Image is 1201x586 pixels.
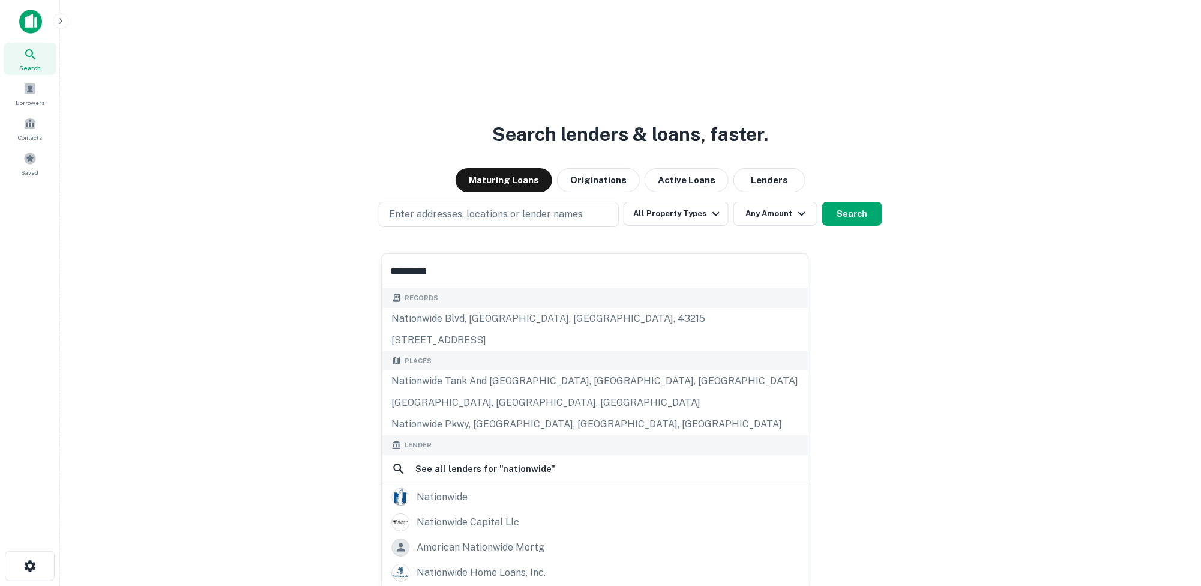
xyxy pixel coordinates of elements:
img: picture [392,489,409,506]
img: capitalize-icon.png [19,10,42,34]
a: Contacts [4,112,56,145]
span: Search [19,63,41,73]
a: nationwide capital llc [382,510,808,535]
a: nationwide [382,485,808,510]
div: nationwide blvd, [GEOGRAPHIC_DATA], [GEOGRAPHIC_DATA], 43215 [382,308,808,330]
button: Search [822,202,882,226]
div: [GEOGRAPHIC_DATA], [GEOGRAPHIC_DATA], [GEOGRAPHIC_DATA] [382,392,808,414]
img: picture [392,514,409,531]
span: Contacts [18,133,42,142]
div: american nationwide mortg [417,539,544,557]
img: picture [392,564,409,581]
span: Records [405,293,438,303]
h6: See all lenders for " nationwide " [415,462,555,476]
a: Saved [4,147,56,180]
button: Active Loans [645,168,729,192]
div: nationwide home loans, inc. [417,564,546,582]
a: nationwide home loans, inc. [382,560,808,585]
span: Saved [22,168,39,177]
p: Enter addresses, locations or lender names [389,207,583,222]
button: Maturing Loans [456,168,552,192]
h3: Search lenders & loans, faster. [493,120,769,149]
div: [STREET_ADDRESS] [382,330,808,351]
div: nationwide [417,488,468,506]
iframe: Chat Widget [1141,490,1201,548]
div: Nationwide Pkwy, [GEOGRAPHIC_DATA], [GEOGRAPHIC_DATA], [GEOGRAPHIC_DATA] [382,414,808,435]
span: Borrowers [16,98,44,107]
div: nationwide capital llc [417,513,519,531]
button: Originations [557,168,640,192]
button: Enter addresses, locations or lender names [379,202,619,227]
div: Nationwide Tank and [GEOGRAPHIC_DATA], [GEOGRAPHIC_DATA], [GEOGRAPHIC_DATA] [382,370,808,392]
a: Search [4,43,56,75]
a: american nationwide mortg [382,535,808,560]
button: All Property Types [624,202,728,226]
span: Lender [405,440,432,450]
a: Borrowers [4,77,56,110]
button: Any Amount [733,202,817,226]
span: Places [405,356,432,366]
button: Lenders [733,168,805,192]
